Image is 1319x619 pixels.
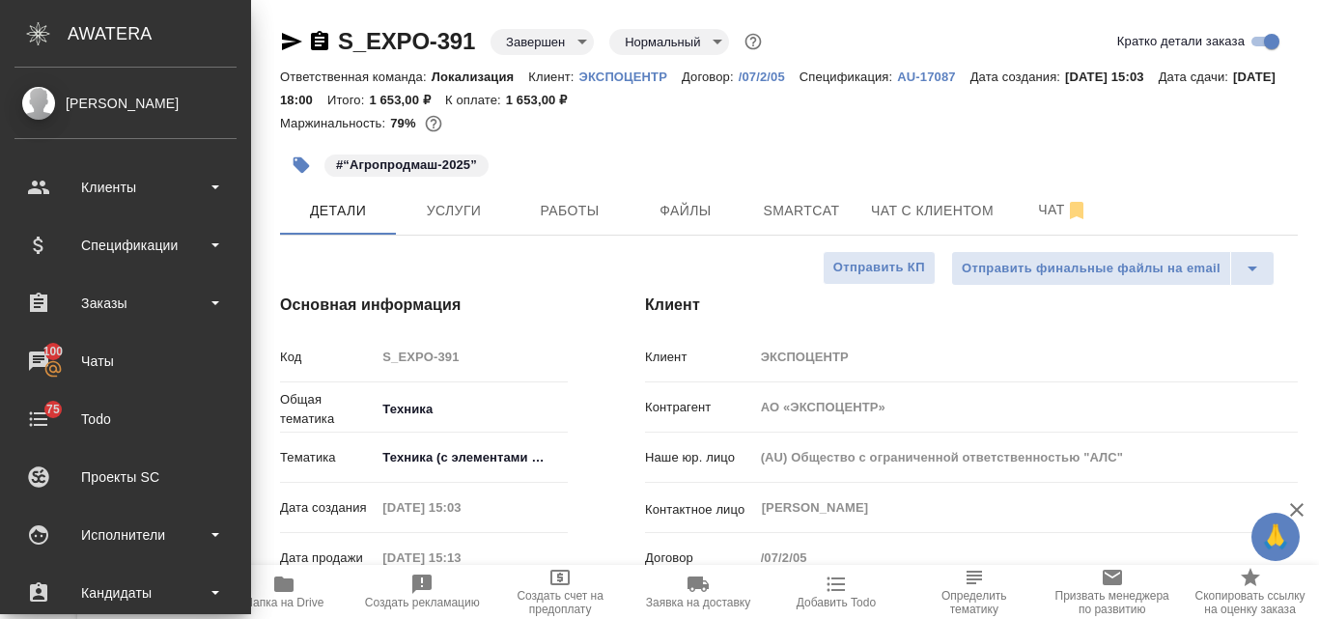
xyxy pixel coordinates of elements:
[14,347,237,376] div: Чаты
[871,199,994,223] span: Чат с клиентом
[1065,199,1088,222] svg: Отписаться
[639,199,732,223] span: Файлы
[5,453,246,501] a: Проекты SC
[491,29,594,55] div: Завершен
[14,521,237,549] div: Исполнители
[376,343,568,371] input: Пустое поле
[506,93,582,107] p: 1 653,00 ₽
[280,294,568,317] h4: Основная информация
[579,68,682,84] a: ЭКСПОЦЕНТР
[280,448,376,467] p: Тематика
[280,30,303,53] button: Скопировать ссылку для ЯМессенджера
[280,348,376,367] p: Код
[905,565,1043,619] button: Определить тематику
[336,155,477,175] p: #“Агропродмаш-2025”
[1117,32,1245,51] span: Кратко детали заказа
[491,565,630,619] button: Создать счет на предоплату
[1159,70,1233,84] p: Дата сдачи:
[1193,589,1307,616] span: Скопировать ссылку на оценку заказа
[754,393,1298,421] input: Пустое поле
[353,565,491,619] button: Создать рекламацию
[1259,517,1292,557] span: 🙏
[523,199,616,223] span: Работы
[376,393,568,426] div: Техника
[432,70,529,84] p: Локализация
[376,493,545,521] input: Пустое поле
[14,463,237,492] div: Проекты SC
[292,199,384,223] span: Детали
[962,258,1221,280] span: Отправить финальные файлы на email
[767,565,905,619] button: Добавить Todo
[951,251,1231,286] button: Отправить финальные файлы на email
[609,29,729,55] div: Завершен
[682,70,739,84] p: Договор:
[244,596,323,609] span: Папка на Drive
[215,565,353,619] button: Папка на Drive
[754,343,1298,371] input: Пустое поле
[500,34,571,50] button: Завершен
[327,93,369,107] p: Итого:
[619,34,706,50] button: Нормальный
[14,231,237,260] div: Спецификации
[280,498,376,518] p: Дата создания
[645,500,754,520] p: Контактное лицо
[739,68,800,84] a: /07/2/05
[630,565,768,619] button: Заявка на доставку
[32,342,75,361] span: 100
[645,549,754,568] p: Договор
[5,337,246,385] a: 100Чаты
[14,93,237,114] div: [PERSON_NAME]
[645,294,1298,317] h4: Клиент
[376,441,568,474] div: Техника (с элементами маркетинга)
[390,116,420,130] p: 79%
[645,348,754,367] p: Клиент
[970,70,1065,84] p: Дата создания:
[1054,589,1169,616] span: Призвать менеджера по развитию
[645,398,754,417] p: Контрагент
[280,70,432,84] p: Ответственная команда:
[579,70,682,84] p: ЭКСПОЦЕНТР
[280,144,323,186] button: Добавить тэг
[897,70,969,84] p: AU-17087
[503,589,618,616] span: Создать счет на предоплату
[646,596,750,609] span: Заявка на доставку
[280,390,376,429] p: Общая тематика
[916,589,1031,616] span: Определить тематику
[754,544,1298,572] input: Пустое поле
[754,443,1298,471] input: Пустое поле
[14,289,237,318] div: Заказы
[951,251,1275,286] div: split button
[897,68,969,84] a: AU-17087
[365,596,480,609] span: Создать рекламацию
[14,173,237,202] div: Клиенты
[528,70,578,84] p: Клиент:
[739,70,800,84] p: /07/2/05
[445,93,506,107] p: К оплате:
[338,28,475,54] a: S_EXPO-391
[35,400,71,419] span: 75
[280,549,376,568] p: Дата продажи
[823,251,936,285] button: Отправить КП
[407,199,500,223] span: Услуги
[1251,513,1300,561] button: 🙏
[68,14,251,53] div: AWATERA
[800,70,897,84] p: Спецификация:
[1065,70,1159,84] p: [DATE] 15:03
[833,257,925,279] span: Отправить КП
[421,111,446,136] button: 285.94 RUB;
[1043,565,1181,619] button: Призвать менеджера по развитию
[376,544,545,572] input: Пустое поле
[1181,565,1319,619] button: Скопировать ссылку на оценку заказа
[5,395,246,443] a: 75Todo
[797,596,876,609] span: Добавить Todo
[755,199,848,223] span: Smartcat
[1017,198,1109,222] span: Чат
[369,93,445,107] p: 1 653,00 ₽
[280,116,390,130] p: Маржинальность:
[14,405,237,434] div: Todo
[645,448,754,467] p: Наше юр. лицо
[741,29,766,54] button: Доп статусы указывают на важность/срочность заказа
[14,578,237,607] div: Кандидаты
[308,30,331,53] button: Скопировать ссылку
